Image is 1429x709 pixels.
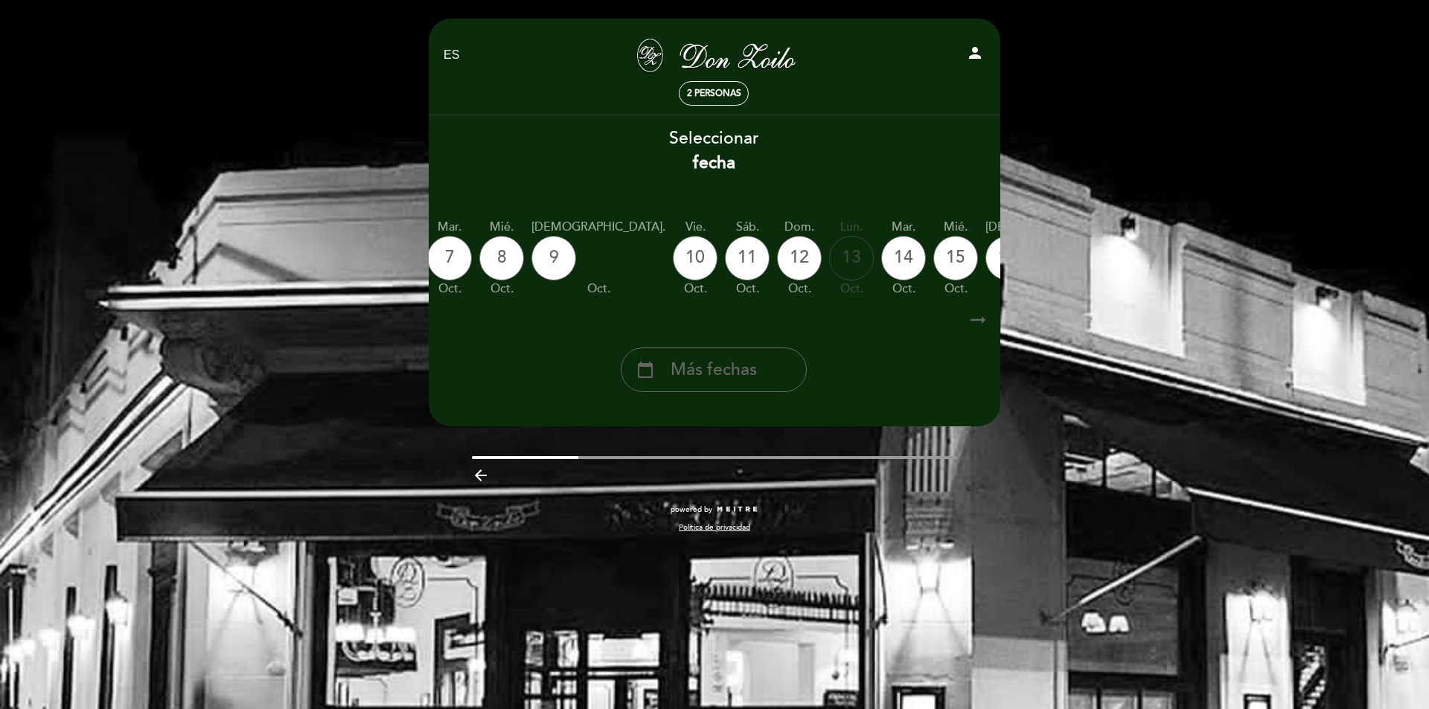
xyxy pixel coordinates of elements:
[472,466,490,484] i: arrow_backward
[531,280,665,298] div: oct.
[679,522,750,533] a: Política de privacidad
[985,236,1030,280] div: 16
[985,280,1119,298] div: oct.
[829,236,874,280] div: 13
[881,280,926,298] div: oct.
[933,280,978,298] div: oct.
[777,219,822,236] div: dom.
[479,280,524,298] div: oct.
[531,219,665,236] div: [DEMOGRAPHIC_DATA].
[673,236,717,280] div: 10
[636,357,654,382] i: calendar_today
[933,219,978,236] div: mié.
[777,236,822,280] div: 12
[777,280,822,298] div: oct.
[427,219,472,236] div: mar.
[671,358,757,382] span: Más fechas
[427,236,472,280] div: 7
[673,219,717,236] div: vie.
[967,304,989,336] i: arrow_right_alt
[687,88,741,99] span: 2 personas
[621,35,807,76] a: [PERSON_NAME]
[985,219,1119,236] div: [DEMOGRAPHIC_DATA].
[427,126,1000,176] div: Seleccionar
[933,236,978,280] div: 15
[671,504,712,515] span: powered by
[725,280,770,298] div: oct.
[881,236,926,280] div: 14
[531,236,576,280] div: 9
[427,280,472,298] div: oct.
[881,219,926,236] div: mar.
[966,44,984,67] button: person
[673,280,717,298] div: oct.
[725,219,770,236] div: sáb.
[829,280,874,298] div: oct.
[479,219,524,236] div: mié.
[829,219,874,236] div: lun.
[479,236,524,280] div: 8
[671,504,758,515] a: powered by
[966,44,984,62] i: person
[725,236,770,280] div: 11
[716,506,758,513] img: MEITRE
[693,153,735,173] b: fecha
